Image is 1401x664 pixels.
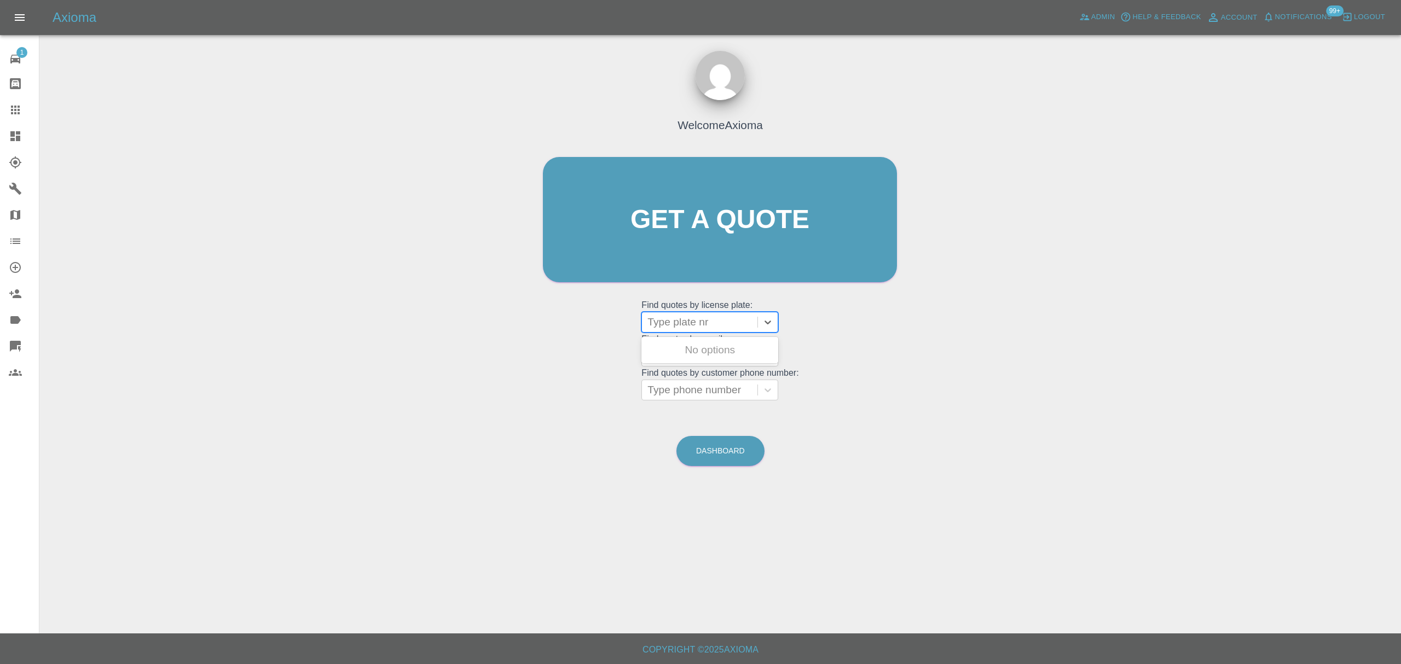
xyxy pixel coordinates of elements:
div: No options [641,339,778,361]
a: Get a quote [543,157,897,282]
button: Help & Feedback [1118,9,1203,26]
a: Dashboard [676,436,765,466]
h6: Copyright © 2025 Axioma [9,642,1392,657]
button: Notifications [1260,9,1335,26]
h5: Axioma [53,9,96,26]
span: Admin [1091,11,1115,24]
span: Account [1221,11,1258,24]
span: Logout [1354,11,1385,24]
h4: Welcome Axioma [678,117,763,133]
button: Open drawer [7,4,33,31]
grid: Find quotes by email: [641,334,798,366]
grid: Find quotes by customer phone number: [641,368,798,400]
grid: Find quotes by license plate: [641,300,798,333]
a: Account [1204,9,1260,26]
a: Admin [1076,9,1118,26]
span: Help & Feedback [1132,11,1201,24]
span: Notifications [1275,11,1332,24]
span: 1 [16,47,27,58]
span: 99+ [1326,5,1344,16]
img: ... [696,51,745,100]
button: Logout [1339,9,1388,26]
